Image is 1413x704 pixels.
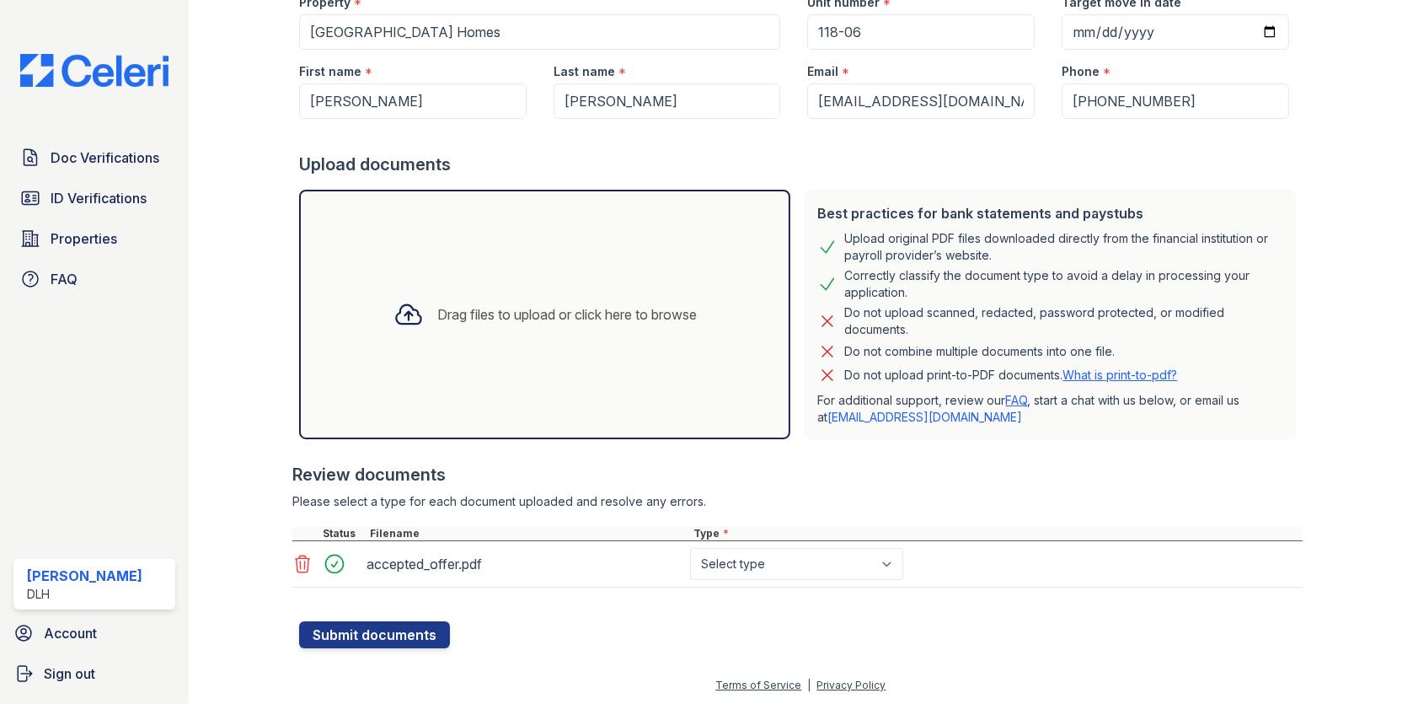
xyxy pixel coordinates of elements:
[1005,393,1027,407] a: FAQ
[13,222,175,255] a: Properties
[13,141,175,175] a: Doc Verifications
[51,228,117,249] span: Properties
[807,63,838,80] label: Email
[292,463,1303,486] div: Review documents
[554,63,615,80] label: Last name
[1062,368,1177,382] a: What is print-to-pdf?
[367,527,690,540] div: Filename
[817,392,1282,426] p: For additional support, review our , start a chat with us below, or email us at
[44,664,95,684] span: Sign out
[51,269,78,289] span: FAQ
[299,153,1303,176] div: Upload documents
[292,493,1303,510] div: Please select a type for each document uploaded and resolve any errors.
[7,657,182,691] a: Sign out
[299,621,450,648] button: Submit documents
[51,148,159,168] span: Doc Verifications
[319,527,367,540] div: Status
[51,188,147,208] span: ID Verifications
[13,181,175,215] a: ID Verifications
[844,341,1115,362] div: Do not combine multiple documents into one file.
[7,54,182,87] img: CE_Logo_Blue-a8612792a0a2168367f1c8372b55b34899dd931a85d93a1a3d3e32e68fde9ad4.png
[299,63,361,80] label: First name
[437,304,697,325] div: Drag files to upload or click here to browse
[844,304,1282,338] div: Do not upload scanned, redacted, password protected, or modified documents.
[827,410,1022,424] a: [EMAIL_ADDRESS][DOMAIN_NAME]
[27,586,142,603] div: DLH
[715,679,801,691] a: Terms of Service
[807,679,811,691] div: |
[44,623,97,643] span: Account
[816,679,886,691] a: Privacy Policy
[367,551,683,578] div: accepted_offer.pdf
[844,367,1177,384] p: Do not upload print-to-PDF documents.
[7,616,182,650] a: Account
[27,566,142,586] div: [PERSON_NAME]
[1062,63,1100,80] label: Phone
[844,230,1282,264] div: Upload original PDF files downloaded directly from the financial institution or payroll provider’...
[690,527,1303,540] div: Type
[13,262,175,296] a: FAQ
[817,203,1282,223] div: Best practices for bank statements and paystubs
[844,267,1282,301] div: Correctly classify the document type to avoid a delay in processing your application.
